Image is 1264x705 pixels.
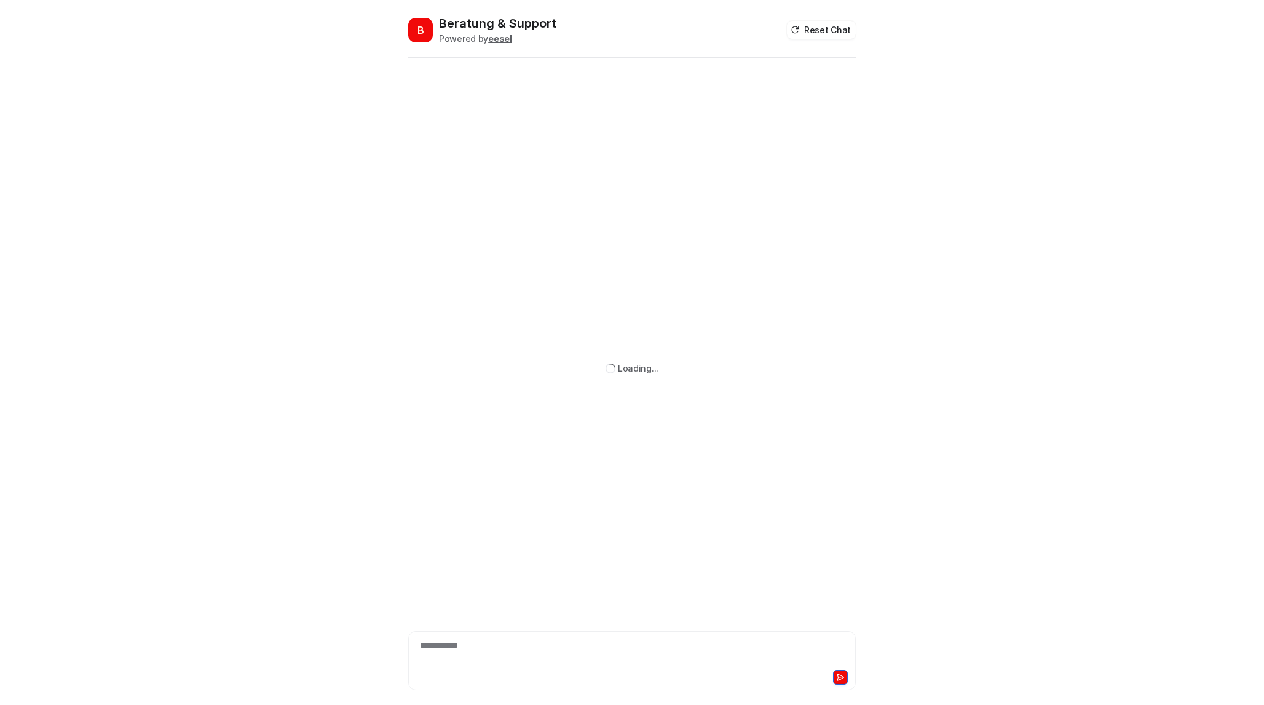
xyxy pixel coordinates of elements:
[787,21,856,39] button: Reset Chat
[408,18,433,42] span: B
[439,32,556,45] div: Powered by
[488,33,512,44] b: eesel
[439,15,556,32] h2: Beratung & Support
[618,362,658,375] div: Loading...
